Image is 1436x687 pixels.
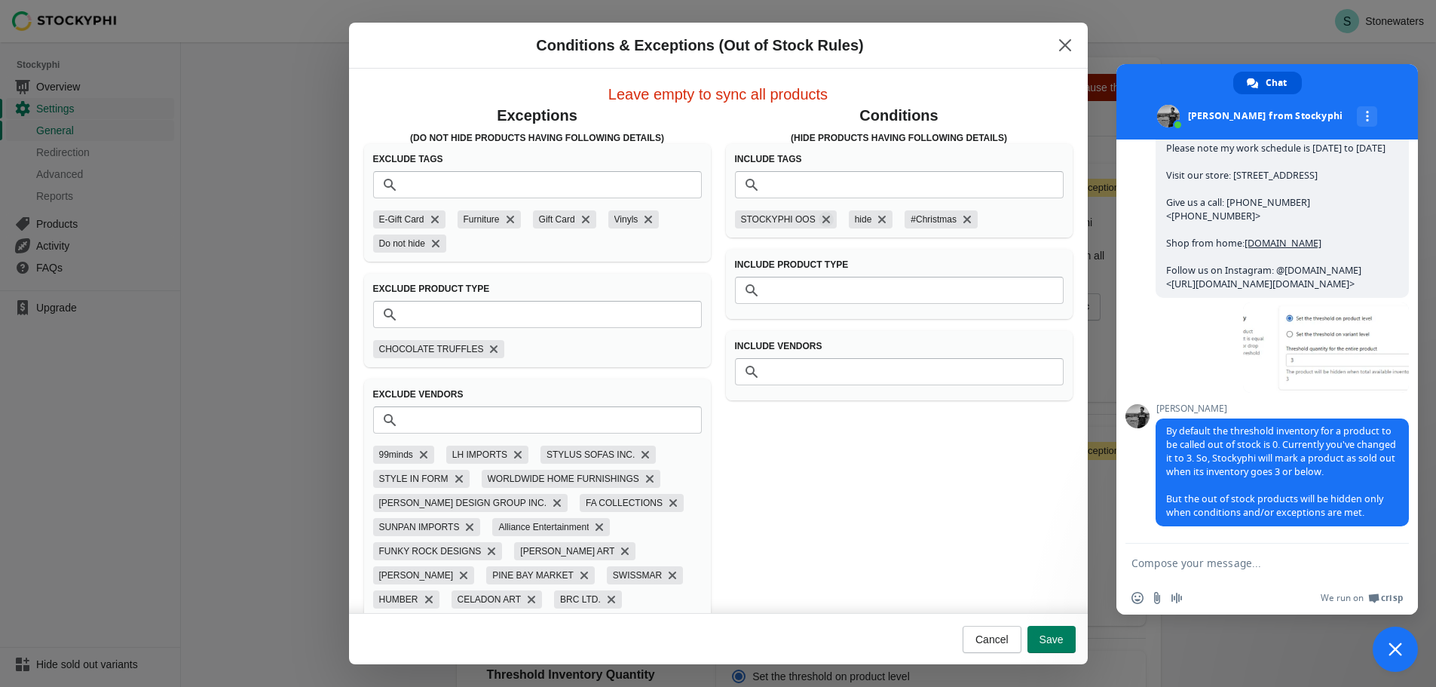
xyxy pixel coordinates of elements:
[578,212,593,227] button: Remove Gift Card
[874,212,889,227] button: Remove hide
[373,388,702,400] h3: Exclude Vendors
[735,259,1064,271] h3: Include Product Type
[819,212,834,227] button: Remove STOCKYPHI OOS
[379,210,424,228] span: E-Gift Card
[1381,592,1403,604] span: Crisp
[492,566,574,584] span: PINE BAY MARKET
[911,210,957,228] span: #Christmas
[608,86,828,103] span: Leave empty to sync all products
[379,590,418,609] span: HUMBER
[1039,633,1064,646] span: Save
[452,446,507,464] span: LH IMPORTS
[364,132,711,144] h3: (Do Not Hide products having following details)
[379,566,454,584] span: BRUNELLI
[379,494,547,512] span: GUS DESIGN GROUP INC.
[642,471,657,486] button: Remove WORLDWIDE HOME FURNISHINGS
[859,107,938,124] span: Conditions
[373,153,702,165] h3: Exclude Tags
[963,626,1021,653] button: Cancel
[379,542,482,560] span: FUNKY ROCK DESIGNS
[497,107,577,124] span: Exceptions
[486,342,501,357] button: Remove CHOCOLATE TRUFFLES
[1233,72,1302,94] div: Chat
[458,590,521,609] span: CELADON ART
[1321,592,1364,604] span: We run on
[379,235,425,253] span: Do not hide
[503,212,518,227] button: Remove Furniture
[560,590,601,609] span: BRC LTD.
[592,520,607,535] button: Remove Alliance Entertainment
[613,566,662,584] span: SWISSMAR
[456,568,471,583] button: Remove BRUNELLI
[604,592,619,607] button: Remove BRC LTD.
[1266,72,1287,94] span: Chat
[1171,592,1183,604] span: Audio message
[666,495,681,511] button: Remove FA COLLECTIONS
[428,236,443,251] button: Remove Do not hide
[379,518,460,536] span: SUNPAN IMPORTS
[1156,403,1409,414] span: [PERSON_NAME]
[1357,106,1377,127] div: More channels
[421,592,436,607] button: Remove HUMBER
[547,446,635,464] span: STYLUS SOFAS INC.
[735,340,1064,352] h3: Include Vendors
[427,212,442,227] button: Remove E-Gift Card
[539,210,575,228] span: Gift Card
[550,495,565,511] button: Remove GUS DESIGN GROUP INC.
[1321,592,1403,604] a: We run onCrisp
[735,153,1064,165] h3: Include Tags
[462,520,477,535] button: Remove SUNPAN IMPORTS
[1131,557,1370,570] textarea: Compose your message...
[452,471,467,486] button: Remove STYLE IN FORM
[638,447,653,462] button: Remove STYLUS SOFAS INC.
[1131,592,1144,604] span: Insert an emoji
[379,446,413,464] span: 99minds
[1052,32,1079,59] button: Close
[1027,626,1076,653] button: Save
[536,37,863,54] span: Conditions & Exceptions (Out of Stock Rules)
[617,544,632,559] button: Remove KARI LEHR ART
[975,633,1009,646] span: Cancel
[520,542,614,560] span: KARI LEHR ART
[1166,425,1396,519] span: By default the threshold inventory for a product to be called out of stock is 0. Currently you've...
[464,210,500,228] span: Furniture
[498,518,589,536] span: Alliance Entertainment
[524,592,539,607] button: Remove CELADON ART
[855,210,872,228] span: hide
[1245,237,1321,250] a: [DOMAIN_NAME]
[379,470,449,488] span: STYLE IN FORM
[726,132,1073,144] h3: (Hide products having following details)
[1151,592,1163,604] span: Send a file
[741,210,816,228] span: STOCKYPHI OOS
[1373,627,1418,672] div: Close chat
[484,544,499,559] button: Remove FUNKY ROCK DESIGNS
[416,447,431,462] button: Remove 99minds
[641,212,656,227] button: Remove Vinyls
[665,568,680,583] button: Remove SWISSMAR
[960,212,975,227] button: Remove #Christmas
[614,210,638,228] span: Vinyls
[373,283,702,295] h3: Exclude Product Type
[586,494,663,512] span: FA COLLECTIONS
[488,470,639,488] span: WORLDWIDE HOME FURNISHINGS
[577,568,592,583] button: Remove PINE BAY MARKET
[379,340,484,358] span: CHOCOLATE TRUFFLES
[510,447,525,462] button: Remove LH IMPORTS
